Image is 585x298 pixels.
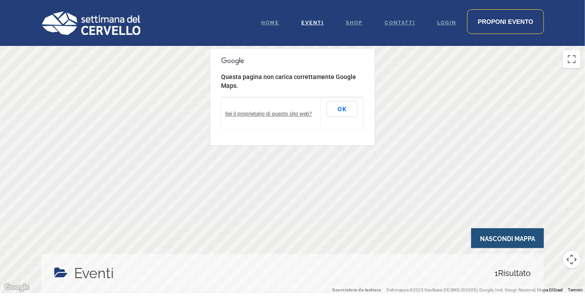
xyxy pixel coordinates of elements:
[261,20,279,26] span: Home
[471,228,544,248] span: Nascondi Mappa
[385,20,415,26] span: Contatti
[74,263,114,284] h4: Eventi
[478,18,533,25] span: Proponi evento
[2,282,31,293] img: Google
[495,263,531,284] span: Risultato
[495,268,498,278] span: 1
[225,111,312,117] a: Sei il proprietario di questo sito web?
[467,9,544,34] a: Proponi evento
[346,20,363,26] span: Shop
[221,73,356,89] span: Questa pagina non carica correttamente Google Maps.
[41,11,140,35] img: Logo
[301,20,324,26] span: Eventi
[327,101,358,117] button: OK
[437,20,456,26] span: Login
[2,282,31,293] a: Visualizza questa zona in Google Maps (in una nuova finestra)
[568,287,582,292] a: Termini (si apre in una nuova scheda)
[563,251,581,268] button: Controlli di visualizzazione della mappa
[563,50,581,68] button: Attiva/disattiva vista schermo intero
